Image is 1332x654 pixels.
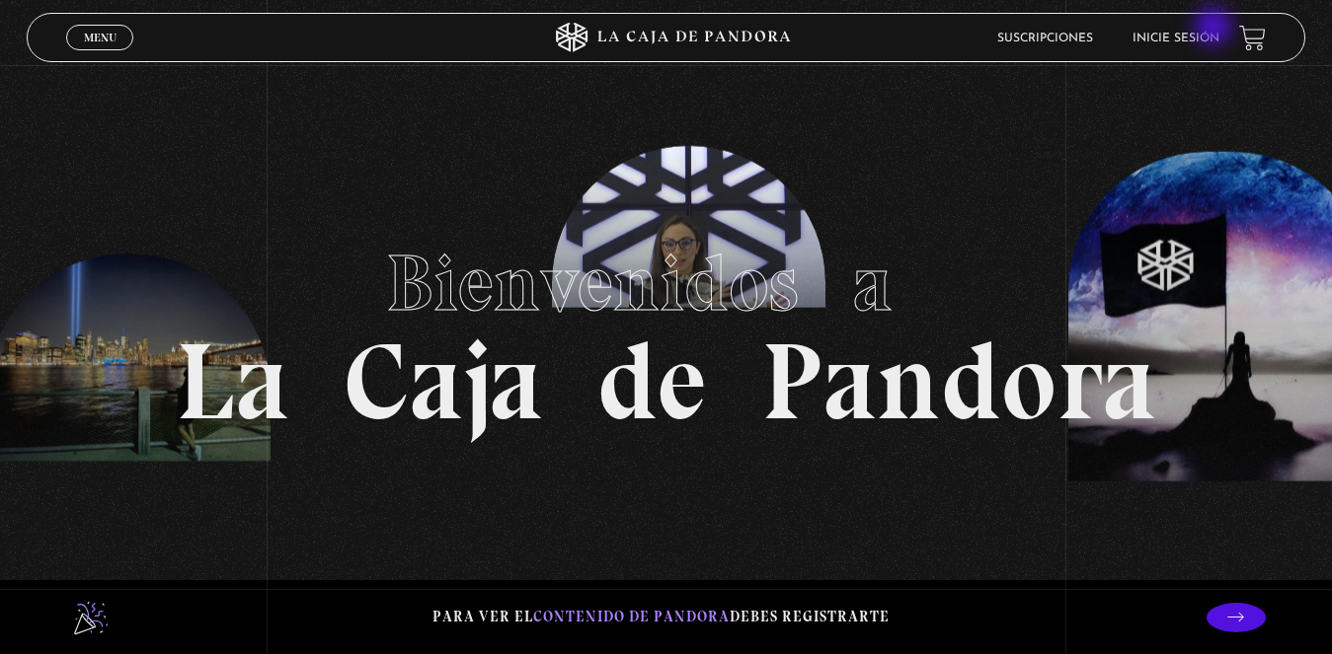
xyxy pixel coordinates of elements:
a: Inicie sesión [1133,33,1219,44]
span: Menu [84,32,117,43]
span: Bienvenidos a [386,236,947,330]
a: View your shopping cart [1239,25,1266,51]
a: Suscripciones [997,33,1093,44]
h1: La Caja de Pandora [176,219,1156,436]
span: contenido de Pandora [533,608,730,625]
p: Para ver el debes registrarte [432,604,890,630]
span: Cerrar [77,48,123,62]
